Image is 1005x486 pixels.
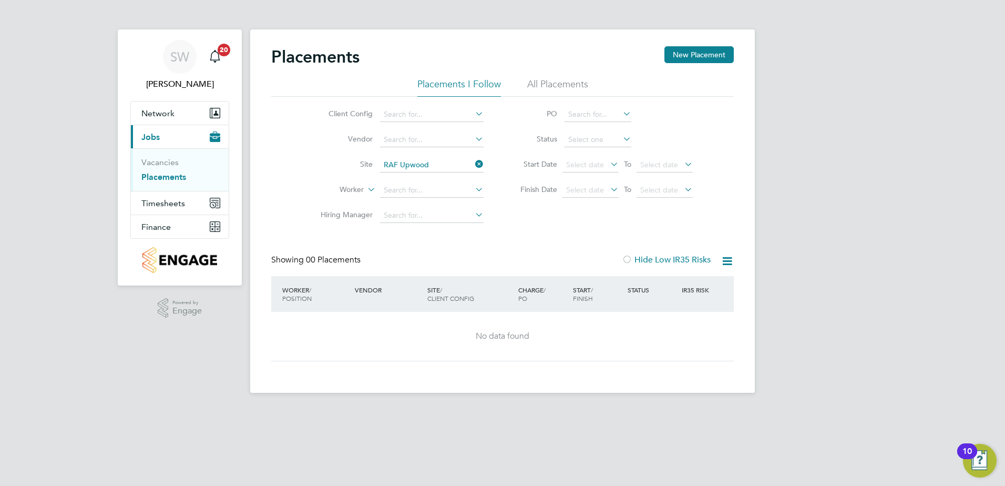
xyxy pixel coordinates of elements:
button: Timesheets [131,191,229,215]
span: Select date [566,185,604,195]
a: Vacancies [141,157,179,167]
label: Worker [303,185,364,195]
button: Network [131,102,229,125]
span: Finance [141,222,171,232]
span: / Client Config [427,286,474,302]
div: Start [570,280,625,308]
div: Showing [271,255,363,266]
span: Select date [566,160,604,169]
div: Charge [516,280,570,308]
button: Open Resource Center, 10 new notifications [963,444,997,478]
span: 00 Placements [306,255,361,265]
span: / PO [518,286,546,302]
span: Select date [640,160,678,169]
label: Client Config [312,109,373,118]
input: Search for... [565,107,631,122]
label: Hiring Manager [312,210,373,219]
button: New Placement [664,46,734,63]
input: Search for... [380,158,484,173]
span: Powered by [172,298,202,307]
a: SW[PERSON_NAME] [130,40,229,90]
input: Search for... [380,208,484,223]
span: / Finish [573,286,593,302]
div: Vendor [352,280,425,299]
div: Jobs [131,148,229,191]
span: To [621,183,634,196]
span: Select date [640,185,678,195]
div: No data found [282,331,723,342]
div: IR35 Risk [679,280,715,299]
label: Status [510,134,557,144]
img: countryside-properties-logo-retina.png [142,247,217,273]
span: Network [141,108,175,118]
h2: Placements [271,46,360,67]
input: Search for... [380,183,484,198]
label: Finish Date [510,185,557,194]
span: To [621,157,634,171]
span: / Position [282,286,312,302]
input: Search for... [380,133,484,147]
li: Placements I Follow [417,78,501,97]
span: Jobs [141,132,160,142]
span: 20 [218,44,230,56]
label: Site [312,159,373,169]
a: 20 [204,40,225,74]
label: Hide Low IR35 Risks [622,255,711,265]
a: Powered byEngage [158,298,202,318]
span: SW [170,50,189,64]
label: Vendor [312,134,373,144]
button: Jobs [131,125,229,148]
span: Stephen Wilkins [130,78,229,90]
span: Engage [172,307,202,316]
li: All Placements [527,78,588,97]
a: Go to home page [130,247,229,273]
div: 10 [962,451,972,465]
div: Worker [280,280,352,308]
label: Start Date [510,159,557,169]
span: Timesheets [141,198,185,208]
label: PO [510,109,557,118]
button: Finance [131,215,229,238]
div: Status [625,280,680,299]
input: Search for... [380,107,484,122]
input: Select one [565,133,631,147]
div: Site [425,280,516,308]
nav: Main navigation [118,29,242,286]
a: Placements [141,172,186,182]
